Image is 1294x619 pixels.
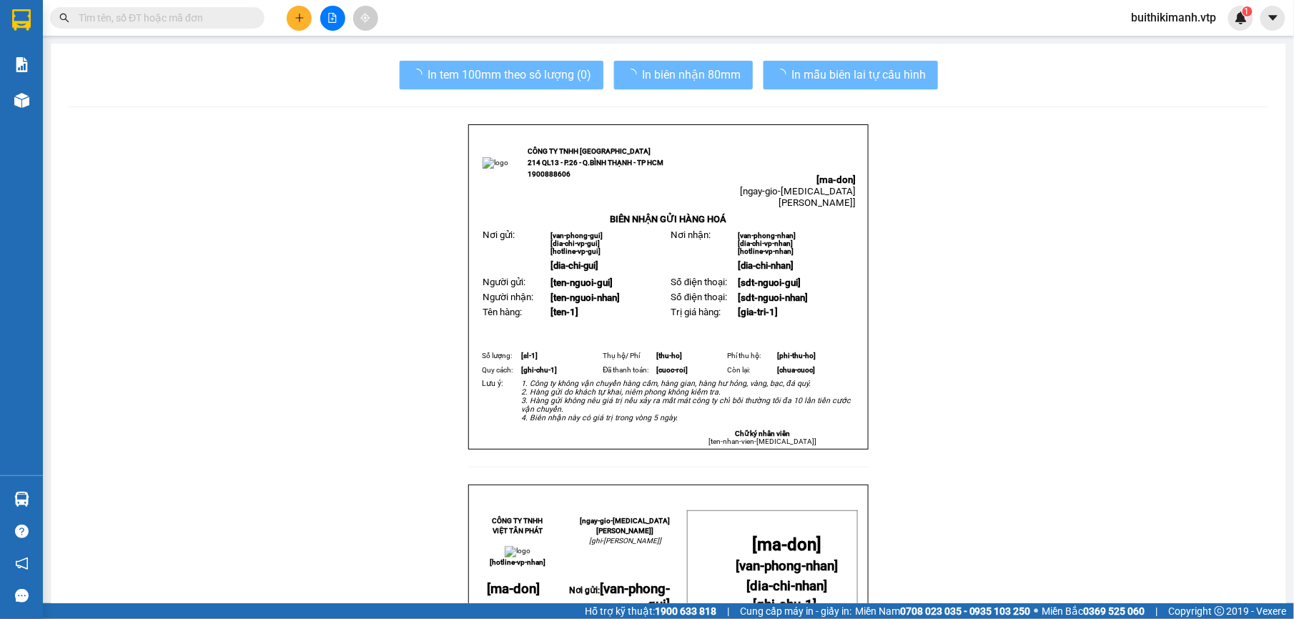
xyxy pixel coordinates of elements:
img: logo-vxr [12,9,31,31]
span: loading [411,69,428,80]
span: [ten-nguoi-nhan] [550,292,620,303]
span: Nơi nhận: [671,229,711,240]
span: In biên nhận 80mm [643,66,741,84]
span: [van-phong-gui] [550,232,603,239]
span: [hotline-vp-nhan] [739,247,794,255]
button: plus [287,6,312,31]
sup: 1 [1243,6,1253,16]
span: Người gửi: [483,277,525,287]
strong: BIÊN NHẬN GỬI HÀNG HOÁ [49,86,166,96]
span: [ngay-gio-[MEDICAL_DATA][PERSON_NAME]] [740,186,856,208]
span: [sdt-nguoi-gui] [739,277,801,288]
img: solution-icon [14,57,29,72]
span: 1 [1245,6,1250,16]
td: Thụ hộ/ Phí [601,349,655,363]
strong: CÔNG TY TNHH [GEOGRAPHIC_DATA] 214 QL13 - P.26 - Q.BÌNH THẠNH - TP HCM 1900888606 [37,23,116,76]
span: Nơi nhận: [109,99,132,120]
span: [dia-chi-vp-nhan] [739,239,794,247]
span: [ma-don] [816,174,856,185]
img: qr-code [834,147,856,168]
span: notification [15,557,29,570]
span: [gia-tri-1] [739,307,779,317]
span: 09:54:50 [DATE] [136,64,202,75]
img: warehouse-icon [14,492,29,507]
span: [ten-1] [550,307,578,317]
span: [chua-cuoc] [777,366,815,374]
span: [thu-ho] [656,352,682,360]
strong: BIÊN NHẬN GỬI HÀNG HOÁ [610,214,726,224]
span: [ten-nhan-vien-[MEDICAL_DATA]] [708,437,816,445]
span: [ghi-chu-1] [521,366,557,374]
span: ⚪️ [1034,608,1039,614]
img: warehouse-icon [14,93,29,108]
strong: CÔNG TY TNHH VIỆT TÂN PHÁT [493,517,543,535]
img: logo [505,546,530,558]
span: | [1156,603,1158,619]
span: In mẫu biên lai tự cấu hình [792,66,927,84]
span: Nơi gửi: [569,585,670,611]
span: search [59,13,69,23]
span: [ma-don] [752,535,821,555]
span: Số điện thoại: [671,277,727,287]
strong: 0708 023 035 - 0935 103 250 [900,605,1031,617]
button: In tem 100mm theo số lượng (0) [400,61,603,89]
span: Nơi gửi: [14,99,29,120]
td: Còn lại: [726,363,776,377]
span: aim [360,13,370,23]
td: Quy cách: [480,363,519,377]
strong: 1900 633 818 [655,605,716,617]
img: logo [576,546,647,582]
button: caret-down [1260,6,1285,31]
span: loading [775,69,792,80]
input: Tìm tên, số ĐT hoặc mã đơn [79,10,247,26]
span: message [15,589,29,603]
span: Người nhận: [483,292,533,302]
span: [dia-chi-nhan] [739,260,794,271]
span: caret-down [1267,11,1280,24]
td: Số lượng: [480,349,519,363]
span: Nơi gửi: [483,229,515,240]
span: [ghi-[PERSON_NAME]] [589,537,661,545]
span: Tên hàng: [483,307,522,317]
button: aim [353,6,378,31]
strong: CÔNG TY TNHH [GEOGRAPHIC_DATA] 214 QL13 - P.26 - Q.BÌNH THẠNH - TP HCM 1900888606 [528,147,663,178]
span: [sl-1] [521,352,538,360]
td: Phí thu hộ: [726,349,776,363]
span: [van-phong-nhan] [739,232,796,239]
span: In tem 100mm theo số lượng (0) [428,66,592,84]
strong: 0369 525 060 [1084,605,1145,617]
span: [phi-thu-ho] [777,352,816,360]
span: Số điện thoại: [671,292,727,302]
td: Đã thanh toán: [601,363,655,377]
span: buithikimanh.vtp [1120,9,1228,26]
button: In mẫu biên lai tự cấu hình [764,61,938,89]
strong: Chữ ký nhân viên [735,430,790,437]
span: [ten-nguoi-gui] [550,277,613,288]
span: | [727,603,729,619]
span: [ma-don] [487,581,540,597]
img: icon-new-feature [1235,11,1248,24]
button: file-add [320,6,345,31]
span: Miền Nam [855,603,1031,619]
span: file-add [327,13,337,23]
span: question-circle [15,525,29,538]
button: In biên nhận 80mm [614,61,753,89]
span: Cung cấp máy in - giấy in: [740,603,851,619]
span: [hotline-vp-gui] [550,247,601,255]
span: [ngay-gio-[MEDICAL_DATA][PERSON_NAME]] [581,517,671,535]
span: CJ08250179 [144,54,202,64]
span: [van-phong-nhan] [736,558,838,574]
span: [sdt-nguoi-nhan] [739,292,809,303]
img: logo [14,32,33,68]
span: Miền Bắc [1042,603,1145,619]
span: loading [626,69,643,80]
span: Lưu ý: [482,379,503,388]
span: [dia-chi-vp-gui] [550,239,600,247]
span: [dia-chi-gui] [550,260,598,271]
img: logo [483,157,508,169]
span: [van-phong-gui] [600,581,670,613]
span: copyright [1215,606,1225,616]
span: Hỗ trợ kỹ thuật: [585,603,716,619]
span: [hotline-vp-nhan] [490,558,545,566]
span: PV Cư Jút [49,100,80,108]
